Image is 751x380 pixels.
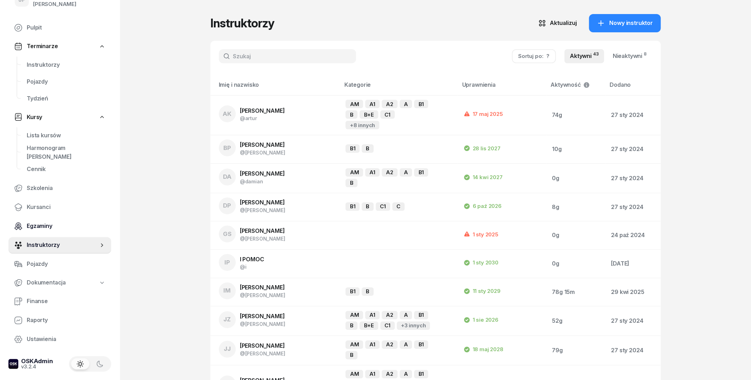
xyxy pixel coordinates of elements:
span: Ustawienia [27,335,106,344]
div: 17 maj 2025 [463,110,503,118]
div: 79g [552,346,600,355]
a: Kursanci [8,199,111,216]
div: 52g [552,316,600,326]
div: @[PERSON_NAME] [240,292,285,298]
span: [PERSON_NAME] [240,313,285,320]
span: Harmonogram [PERSON_NAME] [27,144,106,162]
div: C1 [380,321,395,330]
div: B1 [414,340,428,349]
a: Lista kursów [21,127,111,144]
div: AM [345,340,363,349]
span: [PERSON_NAME] [240,141,285,148]
div: @[PERSON_NAME] [240,350,285,356]
a: Nieaktywni [607,49,652,63]
div: C [392,202,405,211]
h1: Instruktorzy [210,17,274,30]
div: 0g [552,259,600,268]
div: +8 innych [345,121,379,129]
span: [PERSON_NAME] [240,284,285,291]
div: 1 sty 2025 [463,230,498,238]
span: Pojazdy [27,260,106,269]
div: 78g 15m [552,288,600,297]
span: DP [223,203,231,209]
span: JJ [224,346,231,352]
div: 74g [552,111,600,120]
div: A2 [382,311,397,319]
div: A [400,100,412,108]
div: B1 [345,287,359,296]
div: @damian [240,178,285,184]
a: Kursy [8,109,111,125]
div: A1 [365,340,380,349]
div: A2 [382,168,397,177]
span: Nowy instruktor [609,19,653,28]
div: B [345,351,357,359]
span: Terminarze [27,42,58,51]
div: 27 sty 2024 [611,316,655,326]
div: B+E [359,110,378,119]
span: Egzaminy [27,222,106,231]
span: [PERSON_NAME] [240,227,285,234]
span: Kursy [27,113,42,122]
span: Uprawnienia [462,81,495,88]
div: B1 [345,202,359,211]
span: [PERSON_NAME] [240,199,285,206]
div: A1 [365,168,380,177]
input: Szukaj [219,49,356,63]
div: 27 sty 2024 [611,346,655,355]
div: A [400,168,412,177]
div: 28 lis 2027 [463,144,500,152]
span: Tydzień [27,94,106,103]
span: AK [223,111,231,117]
div: @[PERSON_NAME] [240,321,285,327]
span: Pojazdy [27,77,106,86]
div: C1 [380,110,395,119]
div: 24 paź 2024 [611,231,655,240]
span: [PERSON_NAME] [240,342,285,349]
div: B+E [359,321,378,330]
div: 11 sty 2029 [463,287,500,295]
div: @[PERSON_NAME] [240,207,285,213]
div: B1 [345,144,359,153]
div: 1 sie 2026 [463,316,498,324]
button: Sortuj po:? [512,49,556,63]
div: 6 paź 2026 [463,202,501,210]
div: 27 sty 2024 [611,174,655,183]
span: IP [224,260,230,266]
span: DA [223,174,231,180]
span: Aktywność [550,80,581,90]
a: Cennik [21,161,111,178]
a: Egzaminy [8,218,111,235]
div: A [400,370,412,378]
div: 27 sty 2024 [611,203,655,212]
div: B1 [414,370,428,378]
div: @artur [240,115,285,121]
span: Imię i nazwisko [219,81,259,88]
a: Pojazdy [8,256,111,273]
div: @i [240,264,264,270]
div: B [345,321,357,330]
div: 14 kwi 2027 [463,173,502,182]
div: A2 [382,100,397,108]
div: B [362,287,374,296]
div: B1 [414,168,428,177]
a: Dokumentacja [8,275,111,291]
a: Pulpit [8,19,111,36]
span: Instruktorzy [27,60,106,70]
div: 10g [552,145,600,154]
div: @[PERSON_NAME] [240,150,285,156]
span: [PERSON_NAME] [240,107,285,114]
a: Instruktorzy [21,57,111,73]
div: B [362,144,374,153]
div: B [345,179,357,187]
div: A2 [382,370,397,378]
div: A2 [382,340,397,349]
a: Harmonogram [PERSON_NAME] [21,144,111,161]
span: JZ [223,316,231,322]
div: [DATE] [611,259,655,268]
a: Nowy instruktor [589,14,661,32]
a: Aktywni [564,49,604,63]
div: @[PERSON_NAME] [240,236,285,242]
a: Pojazdy [21,73,111,90]
a: Terminarze [8,38,111,54]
